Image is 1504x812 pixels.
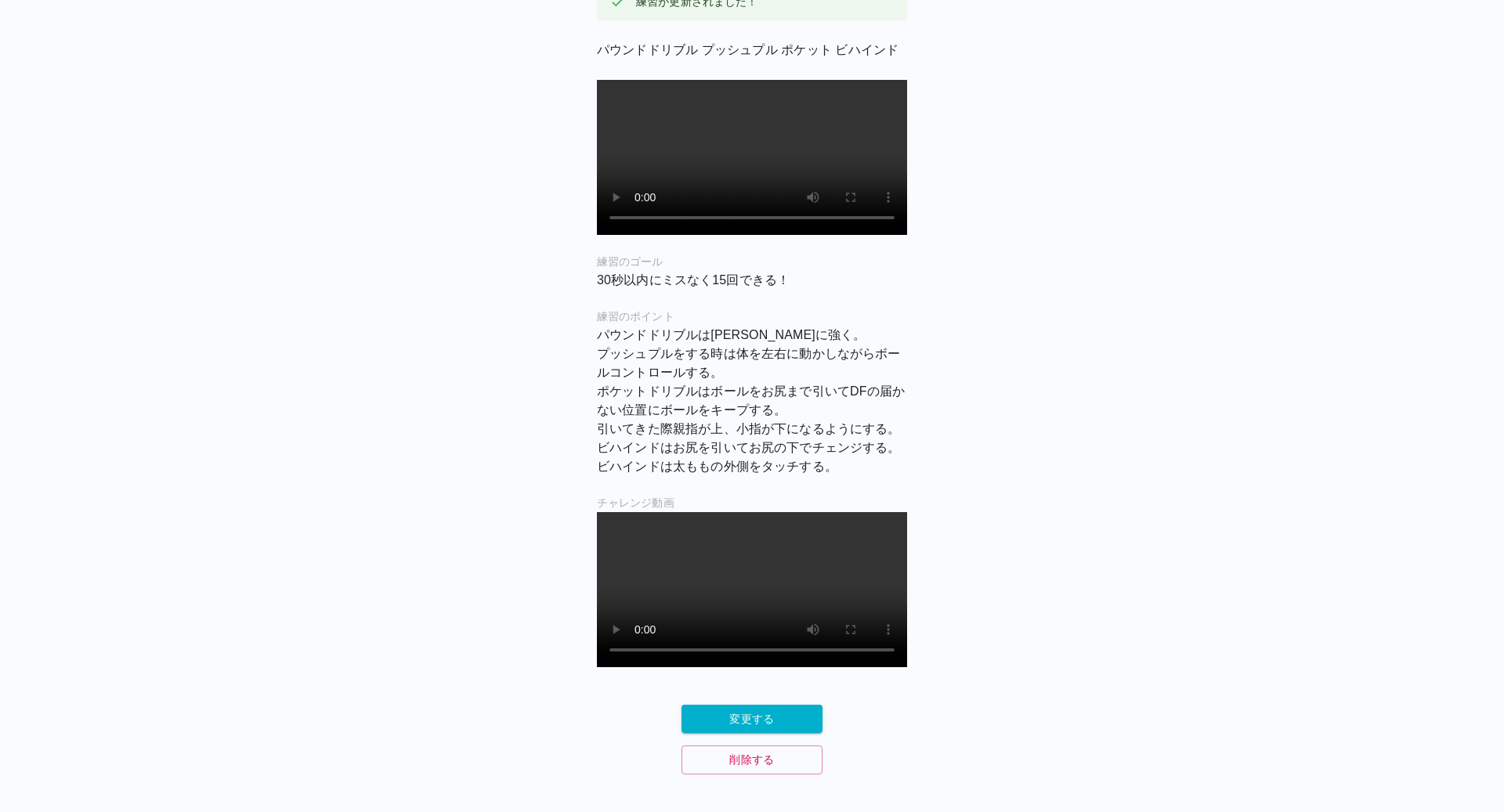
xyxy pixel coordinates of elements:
button: 削除する [681,745,822,774]
p: パウンドドリブルは[PERSON_NAME]に強く。 プッシュプルをする時は体を左右に動かしながらボールコントロールする。 ポケットドリブルはボールをお尻まで引いてDFの届かない位置にボールをキ... [597,326,907,476]
h6: チャレンジ動画 [597,495,907,512]
button: 変更する [681,705,822,734]
p: 30秒以内にミスなく15回できる！ [597,271,907,290]
h6: 練習のポイント [597,309,907,326]
h6: 練習のゴール [597,254,907,271]
h6: パウンドドリブル プッシュプル ポケット ビハインド [597,39,907,61]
